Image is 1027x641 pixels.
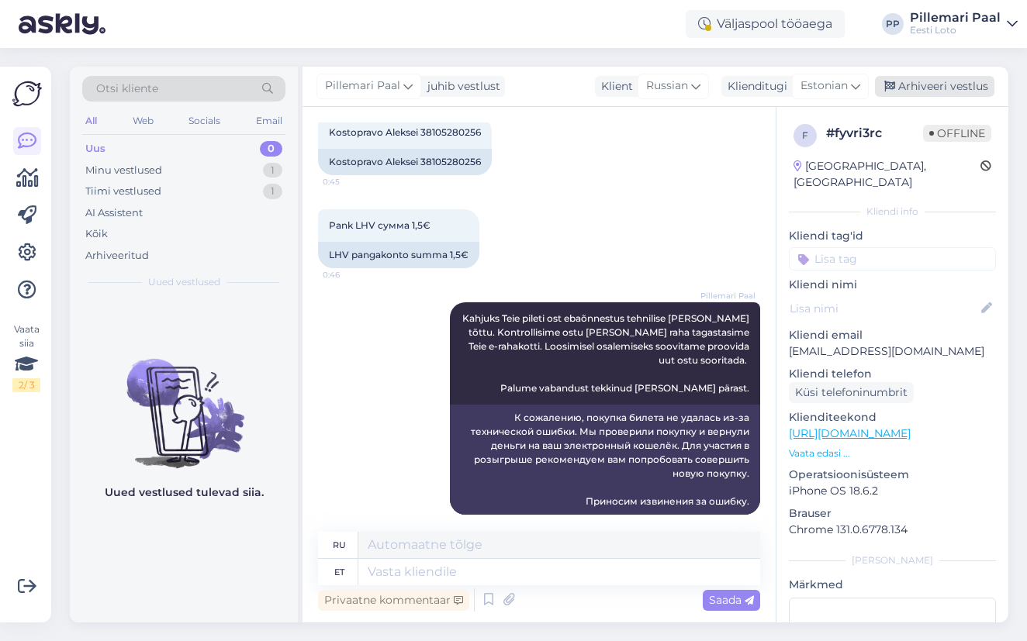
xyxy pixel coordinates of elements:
[789,505,996,522] p: Brauser
[697,515,756,527] span: 8:15
[789,366,996,382] p: Kliendi telefon
[421,78,500,95] div: juhib vestlust
[789,205,996,219] div: Kliendi info
[96,81,158,97] span: Otsi kliente
[323,176,381,188] span: 0:45
[709,593,754,607] span: Saada
[595,78,633,95] div: Klient
[260,141,282,157] div: 0
[323,269,381,281] span: 0:46
[801,78,848,95] span: Estonian
[105,484,264,501] p: Uued vestlused tulevad siia.
[721,78,787,95] div: Klienditugi
[789,277,996,293] p: Kliendi nimi
[789,522,996,538] p: Chrome 131.0.6778.134
[450,405,760,515] div: К сожалению, покупка билета не удалась из-за технической ошибки. Мы проверили покупку и вернули д...
[318,242,479,268] div: LHV pangakonto summa 1,5€
[85,248,149,264] div: Arhiveeritud
[875,76,994,97] div: Arhiveeri vestlus
[85,205,143,221] div: AI Assistent
[697,290,756,302] span: Pillemari Paal
[910,12,1018,36] a: Pillemari PaalEesti Loto
[130,111,157,131] div: Web
[826,124,923,143] div: # fyvri3rc
[329,126,481,138] span: Kostopravo Aleksei 38105280256
[185,111,223,131] div: Socials
[85,226,108,242] div: Kõik
[923,125,991,142] span: Offline
[794,158,980,191] div: [GEOGRAPHIC_DATA], [GEOGRAPHIC_DATA]
[263,184,282,199] div: 1
[318,149,492,175] div: Kostopravo Aleksei 38105280256
[789,467,996,483] p: Operatsioonisüsteem
[329,219,431,231] span: Pank LHV сумма 1,5€
[70,331,298,470] img: No chats
[12,322,40,392] div: Vaata siia
[12,79,42,109] img: Askly Logo
[910,12,1001,24] div: Pillemari Paal
[789,228,996,244] p: Kliendi tag'id
[334,559,344,585] div: et
[789,409,996,426] p: Klienditeekond
[462,312,752,394] span: Kahjuks Teie pileti ost ebaõnnestus tehnilise [PERSON_NAME] tõttu. Kontrollisime ostu [PERSON_NAM...
[85,184,161,199] div: Tiimi vestlused
[789,577,996,593] p: Märkmed
[882,13,904,35] div: PP
[318,590,469,611] div: Privaatne kommentaar
[789,553,996,567] div: [PERSON_NAME]
[790,300,978,317] input: Lisa nimi
[253,111,285,131] div: Email
[789,343,996,360] p: [EMAIL_ADDRESS][DOMAIN_NAME]
[789,483,996,499] p: iPhone OS 18.6.2
[789,247,996,271] input: Lisa tag
[686,10,845,38] div: Väljaspool tööaega
[789,446,996,460] p: Vaata edasi ...
[85,163,162,178] div: Minu vestlused
[646,78,688,95] span: Russian
[85,141,105,157] div: Uus
[82,111,100,131] div: All
[789,426,911,440] a: [URL][DOMAIN_NAME]
[789,327,996,343] p: Kliendi email
[148,275,220,289] span: Uued vestlused
[325,78,400,95] span: Pillemari Paal
[12,378,40,392] div: 2 / 3
[910,24,1001,36] div: Eesti Loto
[333,532,346,558] div: ru
[263,163,282,178] div: 1
[802,129,808,141] span: f
[789,382,914,403] div: Küsi telefoninumbrit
